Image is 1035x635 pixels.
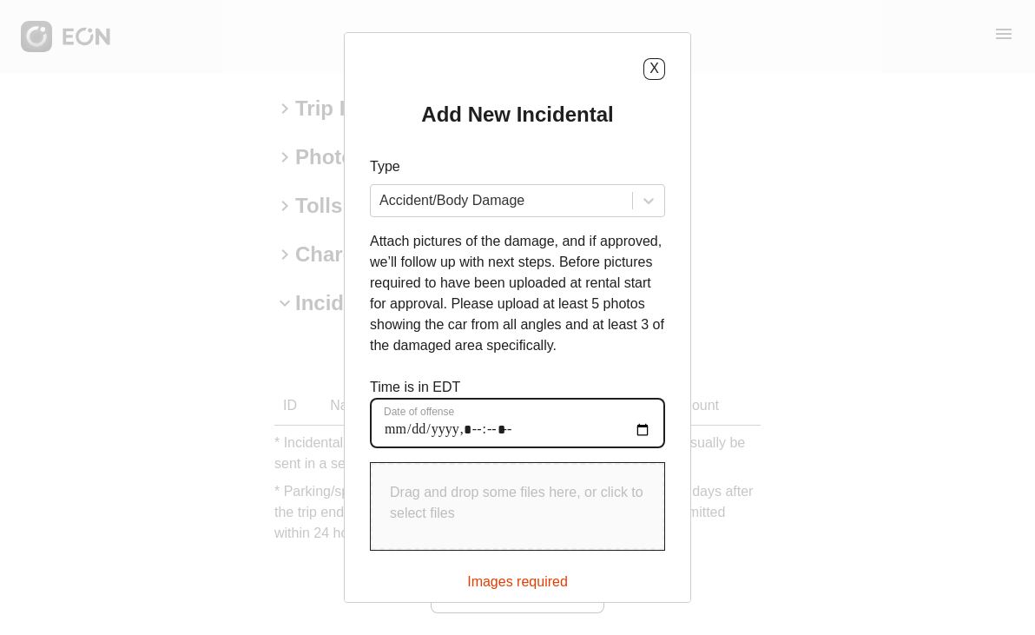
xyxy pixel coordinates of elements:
p: Attach pictures of the damage, and if approved, we’ll follow up with next steps. Before pictures ... [370,231,665,356]
div: Time is in EDT [370,377,665,448]
p: Type [370,156,665,177]
h2: Add New Incidental [421,101,613,129]
div: Images required [467,565,568,592]
label: Date of offense [384,405,454,419]
button: X [643,58,665,80]
p: Drag and drop some files here, or click to select files [390,482,645,524]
